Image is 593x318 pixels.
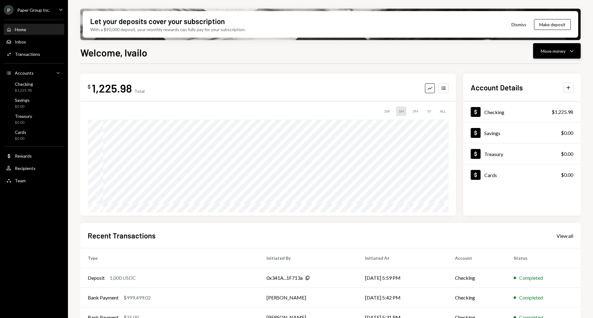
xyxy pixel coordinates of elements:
div: With a $90,000 deposit, your monthly rewards can fully pay for your subscription. [90,26,246,33]
a: Checking$1,225.98 [463,101,581,122]
div: Let your deposits cover your subscription [90,16,225,26]
div: Home [15,27,26,32]
a: Treasury$0.00 [4,112,64,126]
a: Inbox [4,36,64,47]
td: Checking [448,268,506,288]
a: Savings$0.00 [4,96,64,110]
div: 1M [396,106,406,116]
div: $0.00 [561,150,573,158]
button: Dismiss [504,17,534,32]
div: Cards [15,130,26,135]
div: $ [88,84,90,90]
div: 1,000 USDC [110,274,136,282]
div: Completed [519,274,543,282]
a: Accounts [4,67,64,78]
div: Deposit [88,274,105,282]
div: $0.00 [561,171,573,179]
div: Transactions [15,52,40,57]
a: View all [557,232,573,239]
td: Checking [448,288,506,308]
div: Checking [484,109,504,115]
div: $0.00 [15,120,32,125]
th: Initiated At [358,248,448,268]
th: Initiated By [259,248,357,268]
a: Transactions [4,48,64,60]
th: Type [80,248,259,268]
div: $0.00 [15,136,26,141]
div: Rewards [15,153,32,159]
div: $999,499.02 [124,294,151,301]
a: Team [4,175,64,186]
div: Inbox [15,39,26,44]
div: Savings [484,130,500,136]
a: Rewards [4,150,64,161]
div: Completed [519,294,543,301]
td: [DATE] 5:42 PM [358,288,448,308]
div: $1,225.98 [15,88,33,93]
a: Treasury$0.00 [463,143,581,164]
div: Checking [15,81,33,87]
a: Checking$1,225.98 [4,80,64,94]
div: Treasury [15,114,32,119]
div: View all [557,233,573,239]
div: $0.00 [561,129,573,137]
h2: Recent Transactions [88,230,156,241]
div: P [4,5,14,15]
div: Bank Payment [88,294,119,301]
div: ALL [437,106,448,116]
div: Recipients [15,166,36,171]
div: Savings [15,97,30,103]
div: Treasury [484,151,503,157]
div: 3M [410,106,421,116]
button: Move money [533,43,581,59]
button: Make deposit [534,19,571,30]
div: 1,225.98 [92,81,132,95]
div: $0.00 [15,104,30,109]
th: Status [506,248,581,268]
div: 0x341A...1F713a [267,274,303,282]
a: Cards$0.00 [463,164,581,185]
th: Account [448,248,506,268]
a: Savings$0.00 [463,122,581,143]
a: Home [4,24,64,35]
div: Team [15,178,26,183]
td: [PERSON_NAME] [259,288,357,308]
h1: Welcome, Ivailo [80,46,147,59]
div: $1,225.98 [552,108,573,116]
a: Cards$0.00 [4,128,64,142]
h2: Account Details [471,82,523,93]
div: Cards [484,172,497,178]
div: 1W [381,106,392,116]
div: Total [134,89,145,94]
a: Recipients [4,163,64,174]
div: Paper Group Inc. [17,7,50,13]
div: Move money [541,48,566,54]
div: 1Y [424,106,434,116]
div: Accounts [15,70,34,76]
td: [DATE] 5:59 PM [358,268,448,288]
